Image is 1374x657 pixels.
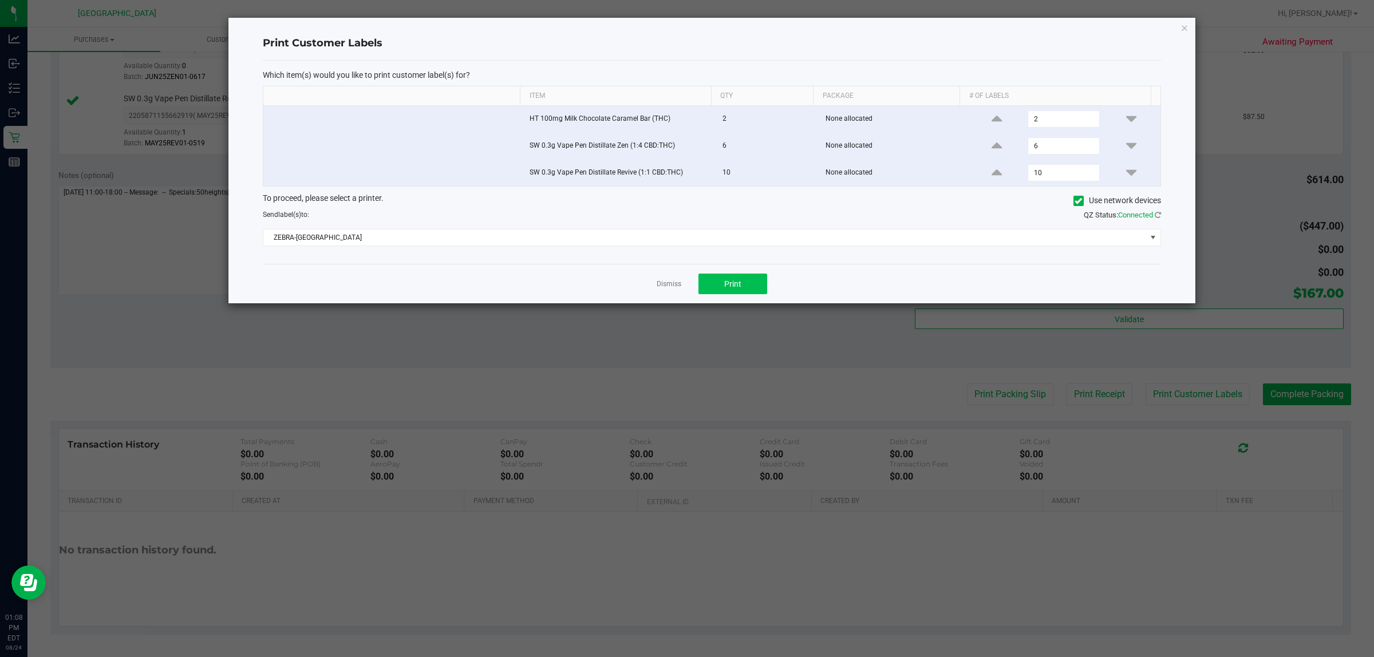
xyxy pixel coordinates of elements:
button: Print [698,274,767,294]
span: Print [724,279,741,288]
h4: Print Customer Labels [263,36,1161,51]
td: SW 0.3g Vape Pen Distillate Revive (1:1 CBD:THC) [523,160,716,186]
td: SW 0.3g Vape Pen Distillate Zen (1:4 CBD:THC) [523,133,716,160]
td: None allocated [819,133,967,160]
span: QZ Status: [1084,211,1161,219]
td: None allocated [819,106,967,133]
span: ZEBRA-[GEOGRAPHIC_DATA] [263,229,1146,246]
p: Which item(s) would you like to print customer label(s) for? [263,70,1161,80]
label: Use network devices [1073,195,1161,207]
td: HT 100mg Milk Chocolate Caramel Bar (THC) [523,106,716,133]
span: label(s) [278,211,301,219]
th: Item [520,86,711,106]
th: # of labels [960,86,1151,106]
span: Connected [1118,211,1153,219]
div: To proceed, please select a printer. [254,192,1170,209]
span: Send to: [263,211,309,219]
th: Qty [711,86,814,106]
td: 2 [716,106,819,133]
td: None allocated [819,160,967,186]
th: Package [813,86,960,106]
a: Dismiss [657,279,681,289]
td: 6 [716,133,819,160]
td: 10 [716,160,819,186]
iframe: Resource center [11,565,46,600]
